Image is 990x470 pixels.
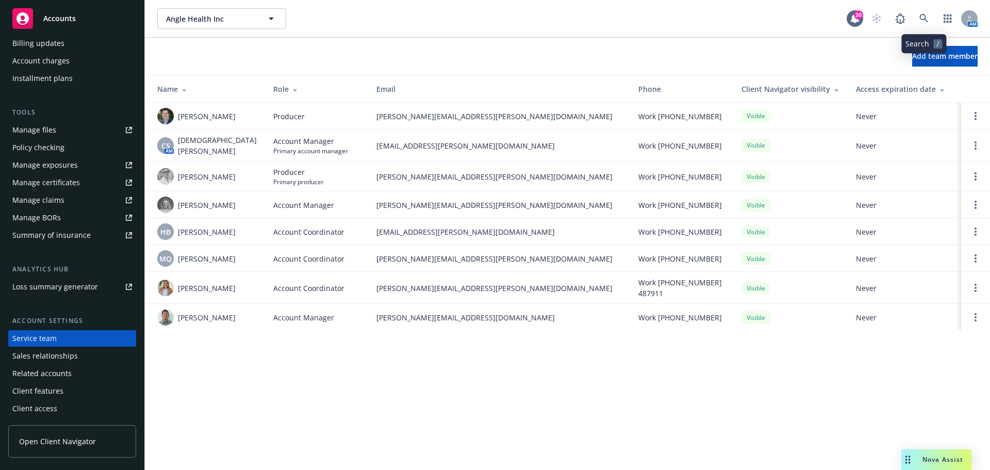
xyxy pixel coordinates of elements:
span: [DEMOGRAPHIC_DATA][PERSON_NAME] [178,135,257,156]
span: [PERSON_NAME] [178,283,236,294]
span: Accounts [43,14,76,23]
a: Client features [8,383,136,399]
span: [PERSON_NAME][EMAIL_ADDRESS][DOMAIN_NAME] [376,312,622,323]
a: Open options [969,110,982,122]
span: [PERSON_NAME][EMAIL_ADDRESS][PERSON_NAME][DOMAIN_NAME] [376,171,622,182]
a: Open options [969,199,982,211]
a: Installment plans [8,70,136,87]
div: Visible [741,225,770,238]
div: Visible [741,139,770,152]
span: Work [PHONE_NUMBER] [638,312,722,323]
div: Summary of insurance [12,227,91,244]
a: Service team [8,330,136,347]
span: Never [856,283,953,294]
span: [PERSON_NAME] [178,111,236,122]
img: photo [157,168,174,185]
span: Work [PHONE_NUMBER] [638,140,722,151]
a: Policy checking [8,139,136,156]
button: Nova Assist [901,449,971,470]
div: Visible [741,311,770,324]
span: Primary producer [273,177,324,186]
span: Never [856,312,953,323]
span: Never [856,111,953,122]
div: 20 [854,10,863,20]
a: Open options [969,252,982,265]
div: Client Navigator visibility [741,84,839,94]
span: Account Coordinator [273,283,344,294]
div: Phone [638,84,725,94]
a: Manage files [8,122,136,138]
span: [PERSON_NAME][EMAIL_ADDRESS][PERSON_NAME][DOMAIN_NAME] [376,253,622,264]
img: photo [157,197,174,213]
span: CS [161,140,170,151]
div: Billing updates [12,35,64,52]
a: Account charges [8,53,136,69]
div: Loss summary generator [12,279,98,295]
img: photo [157,309,174,326]
span: Never [856,253,953,264]
a: Billing updates [8,35,136,52]
span: Work [PHONE_NUMBER] [638,171,722,182]
div: Name [157,84,257,94]
span: Account Coordinator [273,253,344,264]
img: photo [157,108,174,124]
div: Installment plans [12,70,73,87]
a: Sales relationships [8,348,136,364]
div: Visible [741,109,770,122]
span: Work [PHONE_NUMBER] [638,253,722,264]
div: Manage exposures [12,157,78,173]
span: Account Manager [273,312,334,323]
span: Account Coordinator [273,226,344,237]
span: Angle Health Inc [166,13,255,24]
div: Client features [12,383,63,399]
div: Related accounts [12,365,72,382]
span: Nova Assist [922,455,963,464]
span: Account Manager [273,200,334,210]
div: Tools [8,107,136,118]
a: Accounts [8,4,136,33]
span: [PERSON_NAME] [178,171,236,182]
a: Manage BORs [8,209,136,226]
a: Open options [969,282,982,294]
div: Client access [12,400,57,417]
div: Visible [741,282,770,295]
span: [PERSON_NAME] [178,312,236,323]
span: Producer [273,111,305,122]
span: Work [PHONE_NUMBER] 487911 [638,277,725,299]
a: Open options [969,225,982,238]
div: Analytics hub [8,264,136,274]
span: Never [856,171,953,182]
span: Work [PHONE_NUMBER] [638,200,722,210]
div: Drag to move [901,449,914,470]
span: Work [PHONE_NUMBER] [638,226,722,237]
span: Never [856,200,953,210]
a: Manage exposures [8,157,136,173]
div: Visible [741,199,770,212]
div: Manage files [12,122,56,138]
a: Summary of insurance [8,227,136,244]
span: [EMAIL_ADDRESS][PERSON_NAME][DOMAIN_NAME] [376,140,622,151]
div: Access expiration date [856,84,953,94]
a: Manage certificates [8,174,136,191]
div: Account settings [8,316,136,326]
span: Account Manager [273,136,348,147]
span: Open Client Navigator [19,436,96,447]
span: [PERSON_NAME][EMAIL_ADDRESS][PERSON_NAME][DOMAIN_NAME] [376,283,622,294]
a: Manage claims [8,192,136,208]
button: Add team member [912,46,978,67]
div: Service team [12,330,57,347]
div: Visible [741,252,770,265]
span: Producer [273,167,324,177]
a: Start snowing [866,8,887,29]
span: Primary account manager [273,147,348,155]
div: Account charges [12,53,70,69]
a: Open options [969,311,982,323]
span: Never [856,226,953,237]
span: [PERSON_NAME][EMAIL_ADDRESS][PERSON_NAME][DOMAIN_NAME] [376,200,622,210]
a: Switch app [937,8,958,29]
span: [PERSON_NAME] [178,200,236,210]
div: Manage claims [12,192,64,208]
img: photo [157,280,174,296]
span: Add team member [912,51,978,61]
